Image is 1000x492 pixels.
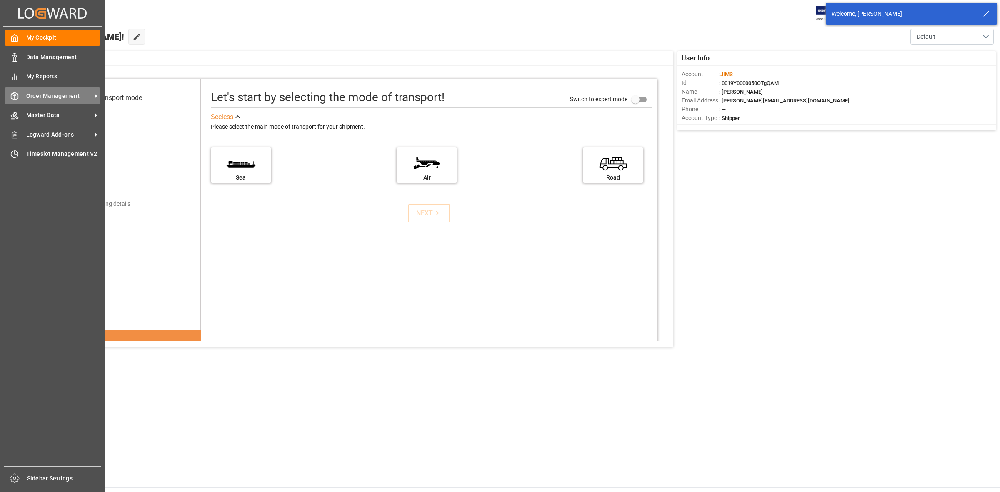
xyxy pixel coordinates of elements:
div: See less [211,112,233,122]
span: Data Management [26,53,101,62]
div: Select transport mode [77,93,142,103]
span: Timeslot Management V2 [26,150,101,158]
span: Logward Add-ons [26,130,92,139]
span: Switch to expert mode [570,96,627,102]
span: : Shipper [719,115,740,121]
span: : [719,71,733,77]
a: My Cockpit [5,30,100,46]
span: : 0019Y0000050OTgQAM [719,80,779,86]
div: Welcome, [PERSON_NAME] [832,10,975,18]
div: Add shipping details [78,200,130,208]
div: Let's start by selecting the mode of transport! [211,89,445,106]
span: Email Address [682,96,719,105]
span: Phone [682,105,719,114]
span: Id [682,79,719,87]
div: Road [587,173,639,182]
a: Timeslot Management V2 [5,146,100,162]
img: Exertis%20JAM%20-%20Email%20Logo.jpg_1722504956.jpg [816,6,845,21]
span: : [PERSON_NAME] [719,89,763,95]
span: : — [719,106,726,112]
span: Account [682,70,719,79]
div: Please select the main mode of transport for your shipment. [211,122,652,132]
span: Account Type [682,114,719,122]
div: NEXT [416,208,442,218]
span: Sidebar Settings [27,474,102,483]
span: User Info [682,53,710,63]
button: NEXT [408,204,450,222]
span: My Cockpit [26,33,101,42]
span: Name [682,87,719,96]
div: Sea [215,173,267,182]
span: JIMS [720,71,733,77]
span: Master Data [26,111,92,120]
span: : [PERSON_NAME][EMAIL_ADDRESS][DOMAIN_NAME] [719,97,850,104]
a: Data Management [5,49,100,65]
button: open menu [910,29,994,45]
a: My Reports [5,68,100,85]
span: My Reports [26,72,101,81]
span: Order Management [26,92,92,100]
div: Air [401,173,453,182]
span: Default [917,32,935,41]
